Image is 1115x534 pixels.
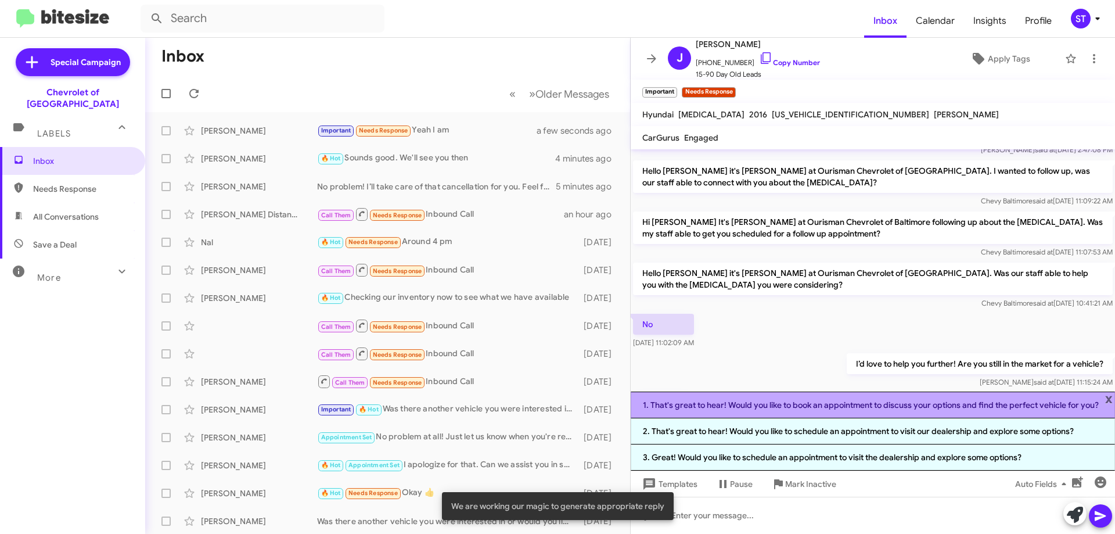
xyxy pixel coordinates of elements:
div: [PERSON_NAME] [201,404,317,415]
div: No problem! I’ll take care of that cancellation for you. Feel free to reach out anytime! [317,181,556,192]
span: Templates [640,474,697,494]
span: said at [1033,299,1053,307]
div: [PERSON_NAME] [201,153,317,164]
div: ST [1071,9,1091,28]
div: [PERSON_NAME] [201,460,317,471]
div: Around 4 pm [317,235,578,249]
span: 🔥 Hot [359,406,379,413]
a: Inbox [864,4,907,38]
span: More [37,273,61,283]
div: [DATE] [578,236,621,248]
button: ST [1061,9,1102,28]
span: [PERSON_NAME] [934,109,999,120]
span: All Conversations [33,211,99,223]
div: 5 minutes ago [556,181,621,192]
span: Call Them [321,267,351,275]
span: Needs Response [373,351,422,359]
span: Appointment Set [348,461,400,469]
div: Inbound Call [317,207,564,221]
span: » [529,87,535,101]
div: [PERSON_NAME] [201,376,317,388]
span: x [1105,392,1113,406]
span: 2016 [749,109,767,120]
span: 15-90 Day Old Leads [696,69,820,80]
div: [DATE] [578,376,621,388]
div: No problem at all! Just let us know when you're ready. [317,431,578,444]
span: Needs Response [373,212,422,219]
div: a few seconds ago [551,125,621,137]
div: Inbound Call [317,346,578,361]
div: [PERSON_NAME] [201,292,317,304]
span: Call Them [335,379,365,386]
div: Inbound Call [317,374,578,389]
div: [PERSON_NAME] [201,432,317,443]
button: Mark Inactive [762,474,846,494]
div: 4 minutes ago [555,153,621,164]
p: Hi [PERSON_NAME] It's [PERSON_NAME] at Ourisman Chevrolet of Baltimore following up about the [ME... [633,212,1113,244]
button: Pause [707,474,762,494]
button: Previous [502,82,523,106]
span: Hyundai [642,109,674,120]
div: Inbound Call [317,263,578,277]
div: [PERSON_NAME] [201,488,317,499]
span: Needs Response [373,267,422,275]
span: Chevy Baltimore [DATE] 11:09:22 AM [981,196,1113,205]
span: CarGurus [642,132,679,143]
span: [MEDICAL_DATA] [678,109,744,120]
span: Labels [37,128,71,139]
button: Templates [631,474,707,494]
span: Important [321,406,351,413]
small: Needs Response [682,87,735,98]
span: Engaged [684,132,718,143]
p: Hello [PERSON_NAME] it's [PERSON_NAME] at Ourisman Chevrolet of [GEOGRAPHIC_DATA]. Was our staff ... [633,263,1113,295]
span: Call Them [321,212,351,219]
span: Needs Response [359,127,408,134]
button: Next [522,82,616,106]
div: [DATE] [578,320,621,332]
button: Auto Fields [1006,474,1080,494]
span: Call Them [321,351,351,359]
div: Inbound Call [317,318,578,333]
span: Needs Response [348,489,398,497]
li: 1. That's great to hear! Would you like to book an appointment to discuss your options and find t... [631,392,1115,418]
p: No [633,314,694,335]
span: Needs Response [373,379,422,386]
div: Was there another vehicle you were interested in or would you like for me to send you the link to... [317,515,578,527]
div: [DATE] [578,460,621,471]
span: 🔥 Hot [321,489,341,497]
span: said at [1033,196,1053,205]
div: Yeah I am [317,124,551,137]
span: [PERSON_NAME] [DATE] 11:15:24 AM [980,378,1113,386]
span: Needs Response [33,183,132,195]
span: [PERSON_NAME] [DATE] 2:47:08 PM [981,145,1113,154]
span: said at [1033,248,1053,256]
p: Hello [PERSON_NAME] it's [PERSON_NAME] at Ourisman Chevrolet of [GEOGRAPHIC_DATA]. I wanted to fo... [633,160,1113,193]
span: [PHONE_NUMBER] [696,51,820,69]
span: Save a Deal [33,239,77,250]
span: Important [321,127,351,134]
div: [DATE] [578,264,621,276]
span: 🔥 Hot [321,155,341,162]
span: Appointment Set [321,433,372,441]
div: Was there another vehicle you were interested in? [317,403,578,416]
a: Profile [1016,4,1061,38]
div: [PERSON_NAME] [201,181,317,192]
div: [PERSON_NAME] Distance [201,209,317,220]
span: Mark Inactive [785,474,836,494]
a: Special Campaign [16,48,130,76]
span: J [677,49,683,67]
span: Call Them [321,323,351,331]
div: Sounds good. We'll see you then [317,152,555,165]
small: Important [642,87,677,98]
span: « [509,87,516,101]
span: Special Campaign [51,56,121,68]
li: 3. Great! Would you like to schedule an appointment to visit the dealership and explore some opti... [631,445,1115,471]
a: Calendar [907,4,964,38]
nav: Page navigation example [503,82,616,106]
div: Okay 👍 [317,486,578,500]
span: 🔥 Hot [321,294,341,302]
a: Insights [964,4,1016,38]
h1: Inbox [161,47,204,66]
